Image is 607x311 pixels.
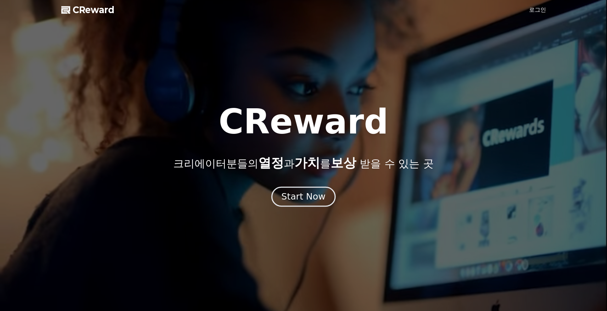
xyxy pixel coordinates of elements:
div: Start Now [281,191,325,203]
h1: CReward [219,105,388,139]
p: 크리에이터분들의 과 를 받을 수 있는 곳 [173,156,433,170]
button: Start Now [271,187,336,207]
a: CReward [61,4,114,16]
span: 열정 [258,155,284,170]
a: 로그인 [529,6,546,14]
span: 보상 [331,155,356,170]
span: 가치 [294,155,320,170]
a: Start Now [273,194,334,201]
span: CReward [73,4,114,16]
